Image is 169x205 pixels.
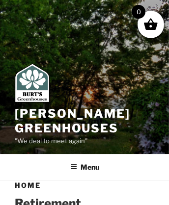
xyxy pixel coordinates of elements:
h1: Home [15,180,154,190]
button: Menu [63,155,106,179]
a: [PERSON_NAME] Greenhouses [15,106,130,135]
p: "We deal to meet again" [15,136,154,147]
img: Burt's Greenhouses [15,63,50,102]
span: 0 [132,5,145,19]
